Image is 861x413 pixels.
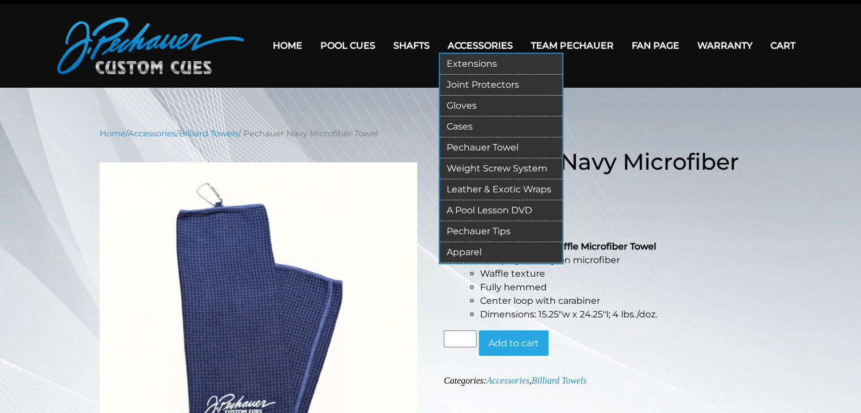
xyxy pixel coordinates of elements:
[440,54,562,75] a: Extensions
[57,18,244,74] img: Pechauer Custom Cues
[480,308,762,321] li: Dimensions: 15.25″w x 24.25″l; 4 lbs./doz.
[440,158,562,179] a: Weight Screw System
[264,31,311,60] a: Home
[100,128,126,139] a: Home
[440,75,562,96] a: Joint Protectors
[480,253,762,267] li: 80% poly, 20% nylon microfiber
[440,179,562,200] a: Leather & Exotic Wraps
[440,96,562,117] a: Gloves
[440,242,562,263] a: Apparel
[522,31,623,60] a: Team Pechauer
[480,281,762,294] li: Fully hemmed
[440,117,562,137] a: Cases
[480,241,656,252] strong: Port Authority Waffle Microfiber Towel
[100,127,762,140] nav: Breadcrumb
[532,376,586,385] a: Billiard Towels
[440,137,562,158] a: Pechauer Towel
[440,200,562,221] a: A Pool Lesson DVD
[444,148,762,203] h1: Pechauer Navy Microfiber Towel
[486,376,529,385] a: Accessories
[479,330,549,356] button: Add to cart
[439,31,522,60] a: Accessories
[128,128,176,139] a: Accessories
[480,294,762,308] li: Center loop with carabiner
[480,267,762,281] li: Waffle texture
[444,330,477,347] input: Product quantity
[440,221,562,242] a: Pechauer Tips
[623,31,688,60] a: Fan Page
[761,31,804,60] a: Cart
[384,31,439,60] a: Shafts
[179,128,238,139] a: Billiard Towels
[444,376,586,385] span: Categories: ,
[311,31,384,60] a: Pool Cues
[688,31,761,60] a: Warranty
